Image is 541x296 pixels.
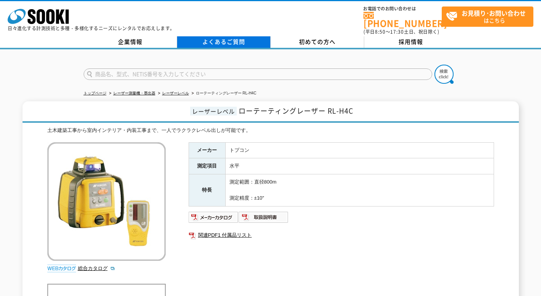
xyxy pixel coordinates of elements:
[363,28,439,35] span: (平日 ～ 土日、祝日除く)
[84,36,177,48] a: 企業情報
[271,36,364,48] a: 初めての方へ
[189,142,225,158] th: メーカー
[189,230,494,240] a: 関連PDF1 付属品リスト
[239,106,353,116] span: ローテーティングレーザー RL-H4C
[375,28,386,35] span: 8:50
[364,36,458,48] a: 採用情報
[113,91,155,95] a: レーザー測量機・墨出器
[189,174,225,206] th: 特長
[239,211,289,223] img: 取扱説明書
[434,65,454,84] img: btn_search.png
[190,89,257,98] li: ローテーティングレーザー RL-H4C
[47,127,494,135] div: 土木建築工事から室内インテリア・内装工事まで、一人でラクラクレベル出しが可能です。
[225,158,494,174] td: 水平
[84,68,432,80] input: 商品名、型式、NETIS番号を入力してください
[462,8,526,18] strong: お見積り･お問い合わせ
[162,91,189,95] a: レーザーレベル
[390,28,404,35] span: 17:30
[225,174,494,206] td: 測定範囲：直径800m 測定精度：±10″
[225,142,494,158] td: トプコン
[177,36,271,48] a: よくあるご質問
[189,158,225,174] th: 測定項目
[8,26,175,31] p: 日々進化する計測技術と多種・多様化するニーズにレンタルでお応えします。
[239,216,289,222] a: 取扱説明書
[299,37,336,46] span: 初めての方へ
[363,7,442,11] span: お電話でのお問い合わせは
[84,91,107,95] a: トップページ
[442,7,533,27] a: お見積り･お問い合わせはこちら
[47,142,166,261] img: ローテーティングレーザー RL-H4C
[47,265,76,272] img: webカタログ
[189,211,239,223] img: メーカーカタログ
[190,107,237,115] span: レーザーレベル
[78,265,115,271] a: 総合カタログ
[363,12,442,28] a: [PHONE_NUMBER]
[446,7,533,26] span: はこちら
[189,216,239,222] a: メーカーカタログ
